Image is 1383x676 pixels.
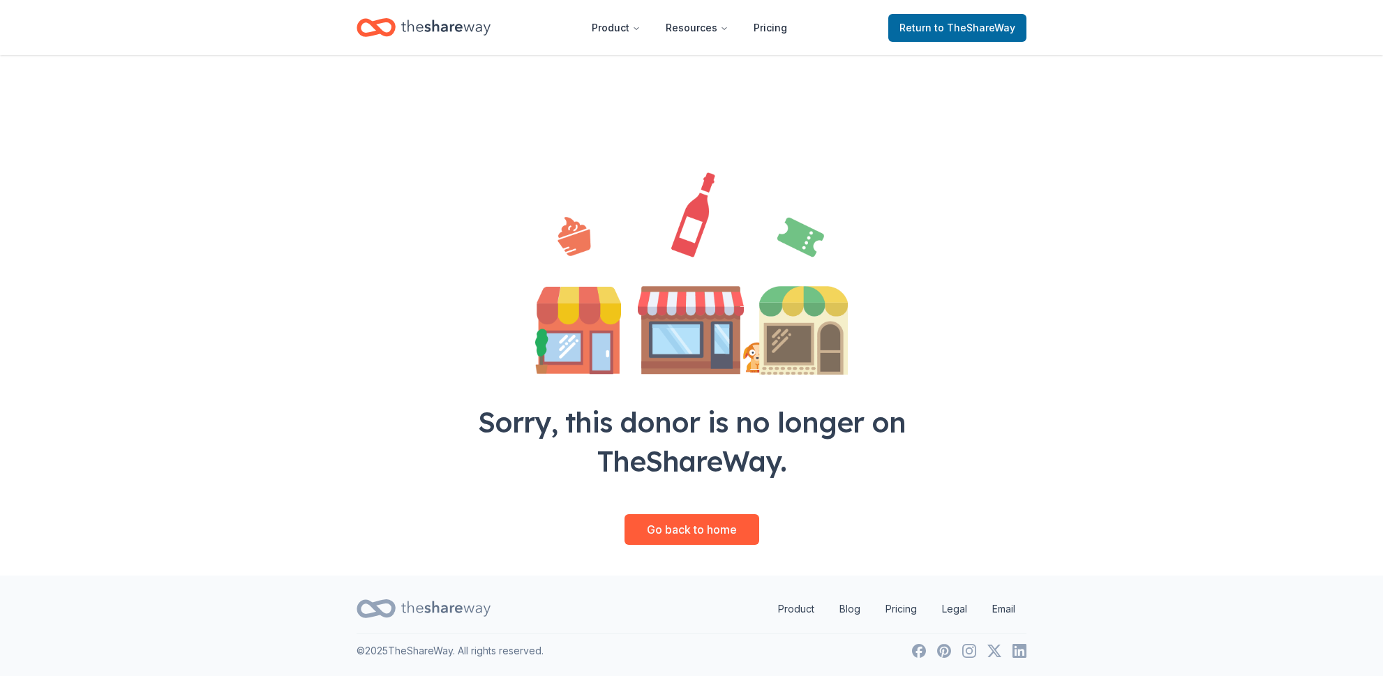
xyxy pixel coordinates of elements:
nav: Main [581,11,798,44]
a: Legal [931,595,978,623]
span: to TheShareWay [934,22,1015,33]
a: Product [767,595,825,623]
a: Go back to home [625,514,759,545]
span: Return [899,20,1015,36]
p: © 2025 TheShareWay. All rights reserved. [357,643,544,659]
button: Product [581,14,652,42]
a: Blog [828,595,872,623]
nav: quick links [767,595,1026,623]
button: Resources [655,14,740,42]
a: Home [357,11,491,44]
a: Pricing [874,595,928,623]
a: Email [981,595,1026,623]
a: Pricing [742,14,798,42]
div: Sorry, this donor is no longer on TheShareWay. [446,403,937,481]
a: Returnto TheShareWay [888,14,1026,42]
img: Illustration for landing page [535,172,848,375]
